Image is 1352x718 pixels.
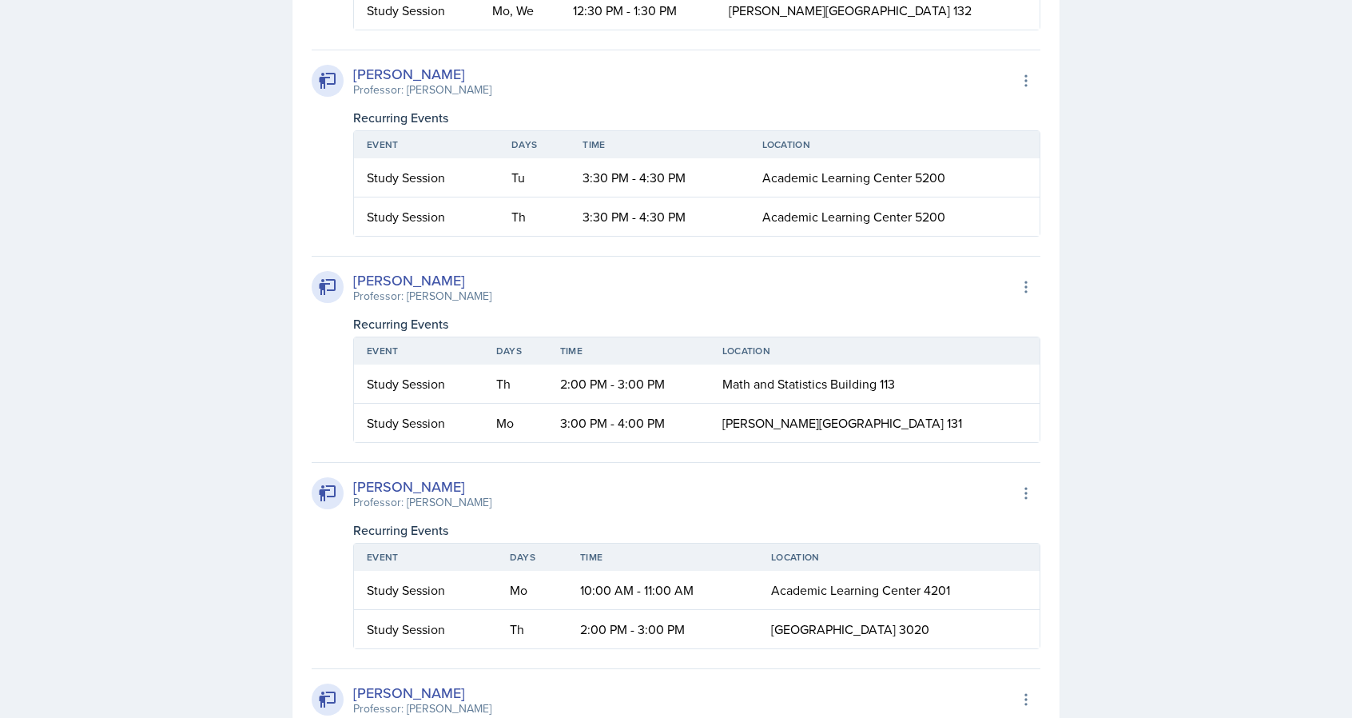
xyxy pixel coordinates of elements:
[499,158,570,197] td: Tu
[567,544,758,571] th: Time
[762,208,945,225] span: Academic Learning Center 5200
[762,169,945,186] span: Academic Learning Center 5200
[483,365,547,404] td: Th
[567,610,758,648] td: 2:00 PM - 3:00 PM
[354,544,497,571] th: Event
[353,521,1040,540] div: Recurring Events
[497,610,567,648] td: Th
[497,571,567,610] td: Mo
[729,2,972,19] span: [PERSON_NAME][GEOGRAPHIC_DATA] 132
[547,404,710,442] td: 3:00 PM - 4:00 PM
[367,168,486,187] div: Study Session
[353,700,491,717] div: Professor: [PERSON_NAME]
[710,337,1040,365] th: Location
[547,337,710,365] th: Time
[367,1,467,20] div: Study Session
[750,131,1040,158] th: Location
[758,544,1040,571] th: Location
[547,365,710,404] td: 2:00 PM - 3:00 PM
[722,414,962,432] span: [PERSON_NAME][GEOGRAPHIC_DATA] 131
[483,337,547,365] th: Days
[353,682,491,704] div: [PERSON_NAME]
[353,288,491,305] div: Professor: [PERSON_NAME]
[354,131,499,158] th: Event
[499,131,570,158] th: Days
[497,544,567,571] th: Days
[570,131,749,158] th: Time
[367,207,486,226] div: Study Session
[354,337,483,365] th: Event
[353,108,1040,127] div: Recurring Events
[353,269,491,291] div: [PERSON_NAME]
[353,494,491,511] div: Professor: [PERSON_NAME]
[570,197,749,236] td: 3:30 PM - 4:30 PM
[353,82,491,98] div: Professor: [PERSON_NAME]
[722,375,895,393] span: Math and Statistics Building 113
[567,571,758,610] td: 10:00 AM - 11:00 AM
[483,404,547,442] td: Mo
[367,580,484,600] div: Study Session
[353,476,491,497] div: [PERSON_NAME]
[367,620,484,639] div: Study Session
[570,158,749,197] td: 3:30 PM - 4:30 PM
[499,197,570,236] td: Th
[367,374,471,393] div: Study Session
[771,620,929,638] span: [GEOGRAPHIC_DATA] 3020
[353,314,1040,333] div: Recurring Events
[353,63,491,85] div: [PERSON_NAME]
[771,581,950,599] span: Academic Learning Center 4201
[367,413,471,433] div: Study Session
